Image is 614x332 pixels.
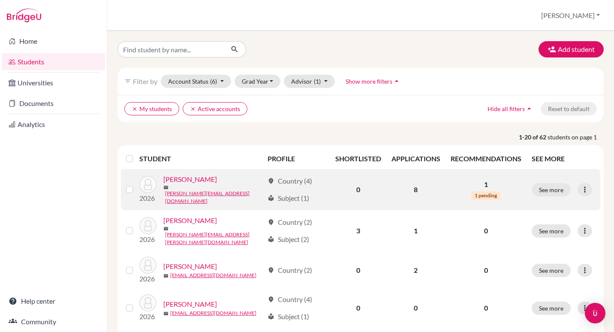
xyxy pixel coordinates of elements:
img: Bridge-U [7,9,41,22]
img: Alexander, Kaily [139,257,157,274]
span: (6) [210,78,217,85]
span: 1 pending [471,191,500,200]
a: [PERSON_NAME] [163,261,217,272]
button: See more [532,264,571,277]
button: Show more filtersarrow_drop_up [338,75,408,88]
button: Account Status(6) [161,75,231,88]
span: (1) [314,78,321,85]
span: local_library [268,195,274,202]
td: 0 [386,289,445,327]
span: location_on [268,178,274,184]
span: local_library [268,313,274,320]
td: 0 [330,289,386,327]
strong: 1-20 of 62 [519,133,548,142]
a: [PERSON_NAME] [163,215,217,226]
div: Subject (2) [268,234,309,244]
button: See more [532,224,571,238]
p: 0 [451,226,521,236]
td: 0 [330,169,386,210]
a: [EMAIL_ADDRESS][DOMAIN_NAME] [170,309,256,317]
a: Documents [2,95,105,112]
img: Abraham, Sophie [139,176,157,193]
a: [PERSON_NAME] [163,174,217,184]
span: local_library [268,236,274,243]
td: 0 [330,251,386,289]
td: 3 [330,210,386,251]
button: Advisor(1) [284,75,335,88]
span: mail [163,273,169,278]
a: [EMAIL_ADDRESS][DOMAIN_NAME] [170,272,256,279]
th: APPLICATIONS [386,148,445,169]
p: 2026 [139,311,157,322]
th: SHORTLISTED [330,148,386,169]
th: RECOMMENDATIONS [445,148,527,169]
a: [PERSON_NAME][EMAIL_ADDRESS][PERSON_NAME][DOMAIN_NAME] [165,231,263,246]
th: SEE MORE [527,148,600,169]
div: Country (2) [268,265,312,275]
i: arrow_drop_up [525,104,533,113]
a: [PERSON_NAME] [163,299,217,309]
p: 0 [451,265,521,275]
p: 2026 [139,274,157,284]
td: 8 [386,169,445,210]
div: Country (2) [268,217,312,227]
div: Open Intercom Messenger [585,303,605,323]
button: [PERSON_NAME] [537,7,604,24]
button: Reset to default [541,102,597,115]
button: See more [532,183,571,196]
p: 1 [451,179,521,190]
i: arrow_drop_up [392,77,401,85]
img: Ali, Gianna [139,294,157,311]
th: STUDENT [139,148,262,169]
div: Country (4) [268,294,312,305]
p: 2026 [139,234,157,244]
span: mail [163,226,169,231]
th: PROFILE [262,148,330,169]
button: Hide all filtersarrow_drop_up [480,102,541,115]
a: Home [2,33,105,50]
i: clear [132,106,138,112]
span: Filter by [133,77,157,85]
td: 2 [386,251,445,289]
span: location_on [268,219,274,226]
a: Community [2,313,105,330]
button: Grad Year [235,75,281,88]
span: students on page 1 [548,133,604,142]
a: [PERSON_NAME][EMAIL_ADDRESS][DOMAIN_NAME] [165,190,263,205]
i: filter_list [124,78,131,85]
a: Help center [2,293,105,310]
span: mail [163,311,169,316]
span: location_on [268,267,274,274]
div: Subject (1) [268,311,309,322]
button: clearMy students [124,102,179,115]
button: See more [532,302,571,315]
p: 0 [451,303,521,313]
a: Analytics [2,116,105,133]
button: clearActive accounts [183,102,247,115]
img: Aguillera-Nunes, Raul [139,217,157,234]
a: Students [2,53,105,70]
span: location_on [268,296,274,303]
i: clear [190,106,196,112]
span: mail [163,185,169,190]
input: Find student by name... [117,41,224,57]
div: Country (4) [268,176,312,186]
a: Universities [2,74,105,91]
span: Hide all filters [488,105,525,112]
td: 1 [386,210,445,251]
span: Show more filters [346,78,392,85]
p: 2026 [139,193,157,203]
div: Subject (1) [268,193,309,203]
button: Add student [539,41,604,57]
